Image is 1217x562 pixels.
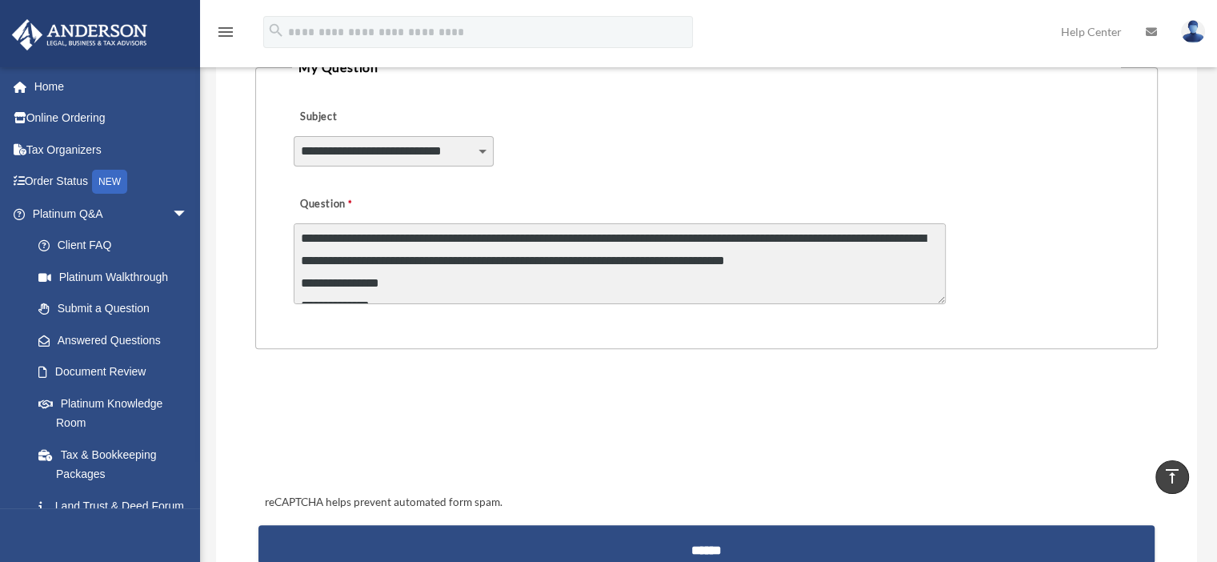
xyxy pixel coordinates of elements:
a: Platinum Q&Aarrow_drop_down [11,198,212,230]
i: vertical_align_top [1163,467,1182,486]
i: menu [216,22,235,42]
a: Order StatusNEW [11,166,212,199]
img: Anderson Advisors Platinum Portal [7,19,152,50]
legend: My Question [292,56,1121,78]
img: User Pic [1181,20,1205,43]
a: Tax Organizers [11,134,212,166]
iframe: reCAPTCHA [260,399,503,461]
a: Document Review [22,356,212,388]
a: menu [216,28,235,42]
div: reCAPTCHA helps prevent automated form spam. [258,493,1155,512]
label: Subject [294,106,446,129]
label: Question [294,194,418,216]
a: Platinum Walkthrough [22,261,212,293]
i: search [267,22,285,39]
a: Answered Questions [22,324,212,356]
a: Submit a Question [22,293,204,325]
span: arrow_drop_down [172,198,204,231]
a: Tax & Bookkeeping Packages [22,439,212,490]
a: Client FAQ [22,230,212,262]
a: Platinum Knowledge Room [22,387,212,439]
a: Home [11,70,212,102]
a: vertical_align_top [1155,460,1189,494]
a: Online Ordering [11,102,212,134]
div: NEW [92,170,127,194]
a: Land Trust & Deed Forum [22,490,212,522]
